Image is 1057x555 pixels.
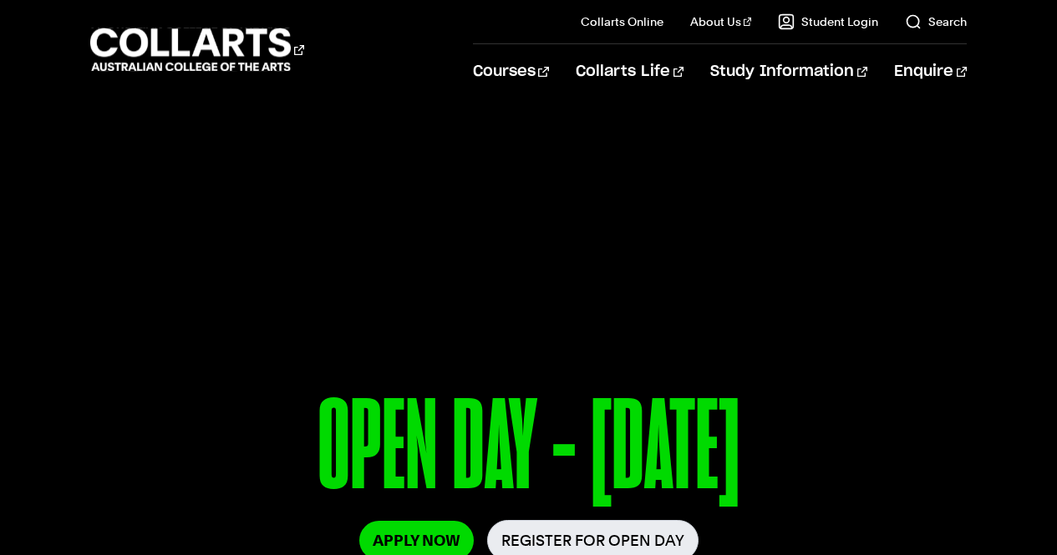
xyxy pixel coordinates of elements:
[778,13,878,30] a: Student Login
[90,382,968,520] p: OPEN DAY - [DATE]
[894,44,967,99] a: Enquire
[576,44,683,99] a: Collarts Life
[581,13,663,30] a: Collarts Online
[710,44,867,99] a: Study Information
[473,44,549,99] a: Courses
[905,13,967,30] a: Search
[690,13,752,30] a: About Us
[90,26,304,73] div: Go to homepage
